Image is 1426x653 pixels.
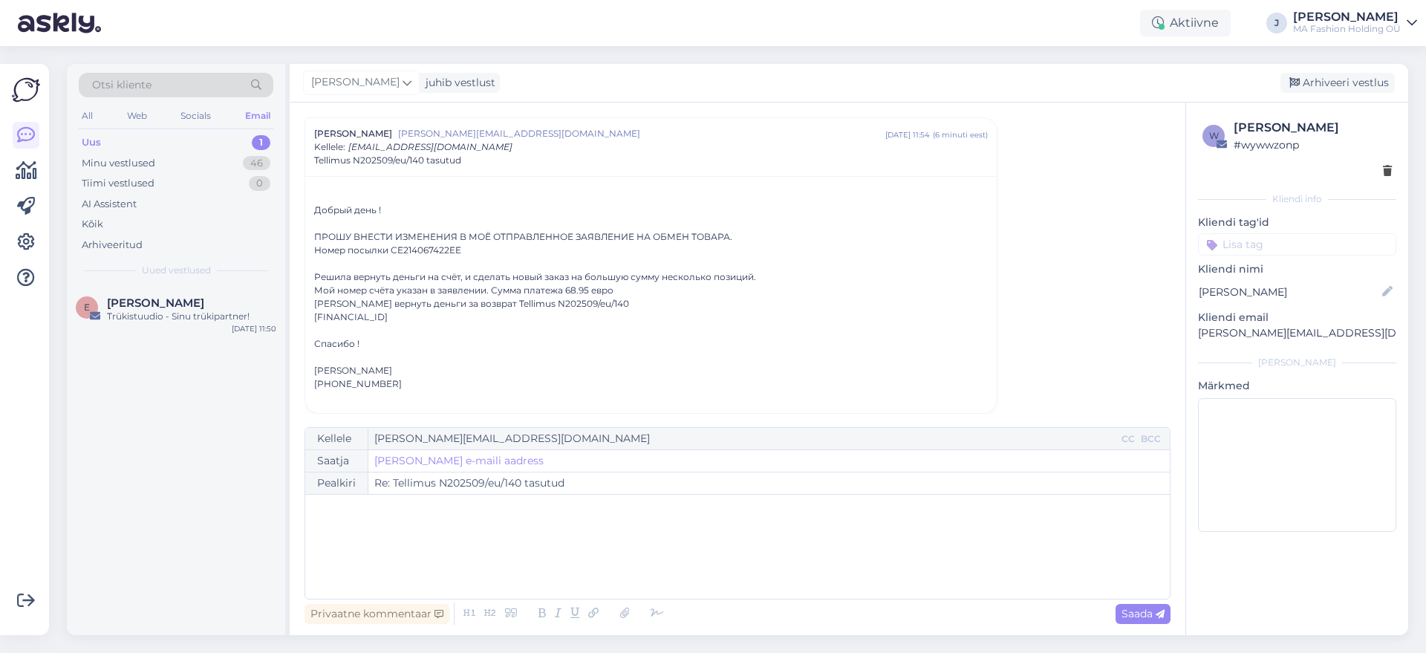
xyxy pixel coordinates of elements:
div: MA Fashion Holding OÜ [1293,23,1401,35]
div: Arhiveeritud [82,238,143,253]
div: ( 6 minuti eest ) [933,129,988,140]
a: [PERSON_NAME]MA Fashion Holding OÜ [1293,11,1417,35]
div: BCC [1138,432,1164,446]
div: ПРОШУ ВНЕСТИ ИЗМЕНЕНИЯ В МОЁ ОТПРАВЛЕННОЕ ЗАЯВЛЕНИЕ НА ОБМЕН ТОВАРА. [314,230,988,244]
div: [FINANCIAL_ID] [314,311,988,324]
span: [PERSON_NAME][EMAIL_ADDRESS][DOMAIN_NAME] [398,127,885,140]
div: Privaatne kommentaar [305,604,449,624]
div: Aktiivne [1140,10,1231,36]
span: Eili Kuzko [107,296,204,310]
span: Otsi kliente [92,77,152,93]
div: Trükistuudio - Sinu trükipartner! [107,310,276,323]
div: Спасибо ! [314,337,988,351]
div: AI Assistent [82,197,137,212]
div: Мой номер счёта указан в заявлении. Сумма платежа 68.95 евро [314,284,988,297]
p: Kliendi tag'id [1198,215,1396,230]
p: [PERSON_NAME][EMAIL_ADDRESS][DOMAIN_NAME] [1198,325,1396,341]
div: Minu vestlused [82,156,155,171]
div: Tiimi vestlused [82,176,154,191]
div: juhib vestlust [420,75,495,91]
div: [PERSON_NAME] [314,364,988,377]
div: [PERSON_NAME] [1234,119,1392,137]
input: Lisa tag [1198,233,1396,256]
span: Tellimus N202509/eu/140 tasutud [314,154,461,167]
span: E [84,302,90,313]
span: [PERSON_NAME] [311,74,400,91]
div: [PERSON_NAME] [1198,356,1396,369]
div: Arhiveeri vestlus [1280,73,1395,93]
div: Uus [82,135,101,150]
div: [PHONE_NUMBER] [314,377,988,391]
div: Номер посылки CE214067422EE [314,244,988,257]
div: CC [1119,432,1138,446]
input: Write subject here... [368,472,1170,494]
p: Märkmed [1198,378,1396,394]
div: [PERSON_NAME] вернуть деньги за возврат Tellimus N202509/eu/140 [314,297,988,311]
p: Kliendi email [1198,310,1396,325]
span: Uued vestlused [142,264,211,277]
input: Recepient... [368,428,1119,449]
span: Kellele : [314,141,345,152]
img: Askly Logo [12,76,40,104]
div: Решила вернуть деньги на счёт, и сделать новый заказ на большую сумму несколько позиций. [314,270,988,284]
span: [PERSON_NAME] [314,127,392,140]
div: Kõik [82,217,103,232]
div: 0 [249,176,270,191]
span: [EMAIL_ADDRESS][DOMAIN_NAME] [348,141,512,152]
div: 46 [243,156,270,171]
div: All [79,106,96,126]
div: Email [242,106,273,126]
div: Kellele [305,428,368,449]
a: [PERSON_NAME] e-maili aadress [374,453,544,469]
span: w [1209,130,1219,141]
div: Saatja [305,450,368,472]
div: J [1266,13,1287,33]
div: [PERSON_NAME] [1293,11,1401,23]
span: Saada [1121,607,1165,620]
div: [DATE] 11:54 [885,129,930,140]
div: Web [124,106,150,126]
input: Lisa nimi [1199,284,1379,300]
div: Kliendi info [1198,192,1396,206]
div: [DATE] 11:50 [232,323,276,334]
div: Pealkiri [305,472,368,494]
div: 1 [252,135,270,150]
div: Socials [178,106,214,126]
div: Добрый день ! [314,204,988,217]
div: # wywwzonp [1234,137,1392,153]
p: Kliendi nimi [1198,261,1396,277]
